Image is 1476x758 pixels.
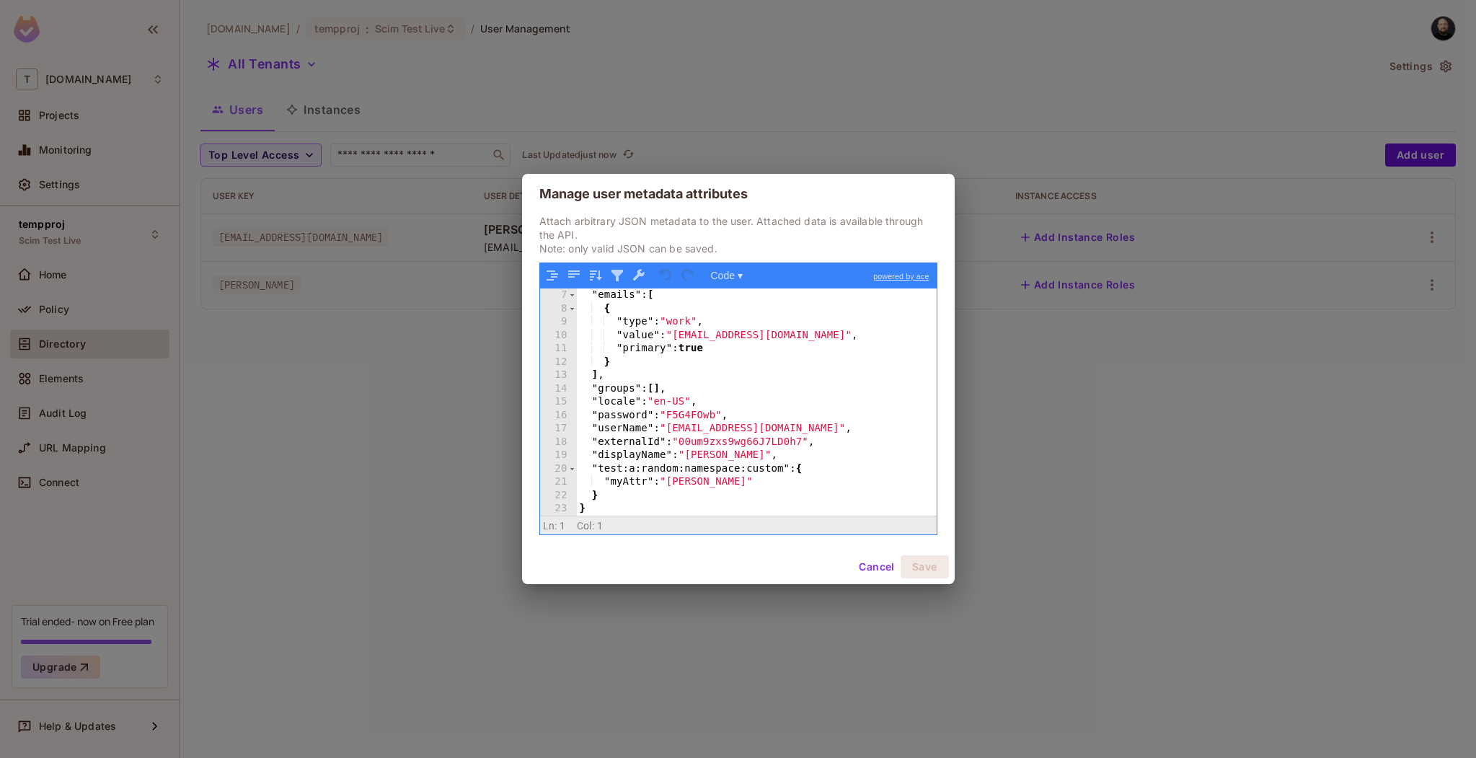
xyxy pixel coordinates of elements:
[608,266,627,285] button: Filter, sort, or transform contents
[543,520,557,532] span: Ln:
[679,266,697,285] button: Redo (Ctrl+Shift+Z)
[540,329,577,343] div: 10
[540,502,577,516] div: 23
[540,462,577,476] div: 20
[540,409,577,423] div: 16
[560,520,565,532] span: 1
[540,288,577,302] div: 7
[586,266,605,285] button: Sort contents
[853,555,900,578] button: Cancel
[629,266,648,285] button: Repair JSON: fix quotes and escape characters, remove comments and JSONP notation, turn JavaScrip...
[540,382,577,396] div: 14
[540,342,577,356] div: 11
[540,315,577,329] div: 9
[540,356,577,369] div: 12
[565,266,583,285] button: Compact JSON data, remove all whitespaces (Ctrl+Shift+I)
[577,520,594,532] span: Col:
[539,214,937,255] p: Attach arbitrary JSON metadata to the user. Attached data is available through the API. Note: onl...
[540,475,577,489] div: 21
[540,489,577,503] div: 22
[866,263,936,289] a: powered by ace
[706,266,748,285] button: Code ▾
[540,395,577,409] div: 15
[540,302,577,316] div: 8
[540,369,577,382] div: 13
[901,555,949,578] button: Save
[540,436,577,449] div: 18
[543,266,562,285] button: Format JSON data, with proper indentation and line feeds (Ctrl+I)
[522,174,955,214] h2: Manage user metadata attributes
[597,520,603,532] span: 1
[540,422,577,436] div: 17
[657,266,676,285] button: Undo last action (Ctrl+Z)
[540,449,577,462] div: 19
